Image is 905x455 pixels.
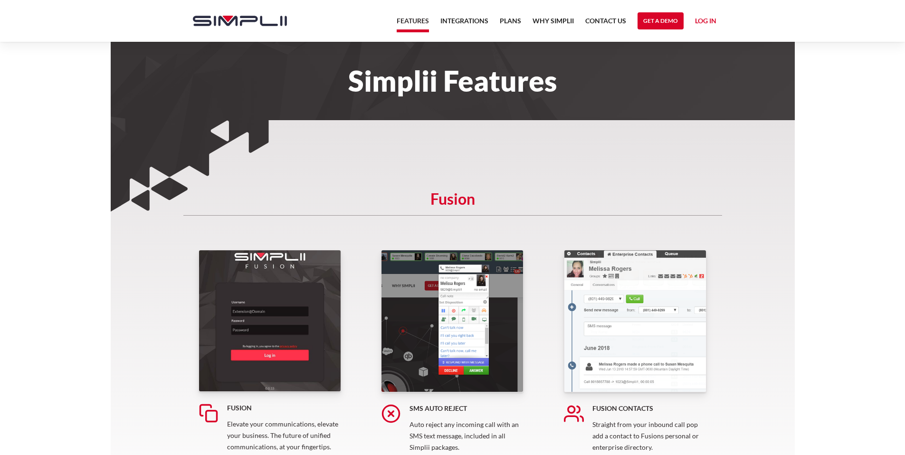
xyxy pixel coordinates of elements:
[440,15,488,32] a: Integrations
[533,15,574,32] a: Why Simplii
[193,16,287,26] img: Simplii
[695,15,716,29] a: Log in
[500,15,521,32] a: Plans
[585,15,626,32] a: Contact US
[227,418,341,453] p: Elevate your communications, elevate your business. The future of unified communications, at your...
[183,194,722,216] h5: Fusion
[638,12,684,29] a: Get a Demo
[227,403,341,413] h5: Fusion
[397,15,429,32] a: Features
[592,419,706,453] p: Straight from your inbound call pop add a contact to Fusions personal or enterprise directory.
[410,404,524,413] h5: SMS Auto Reject
[592,404,706,413] h5: Fusion Contacts
[183,70,722,91] h1: Simplii Features
[410,419,524,453] p: Auto reject any incoming call with an SMS text message, included in all Simplii packages.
